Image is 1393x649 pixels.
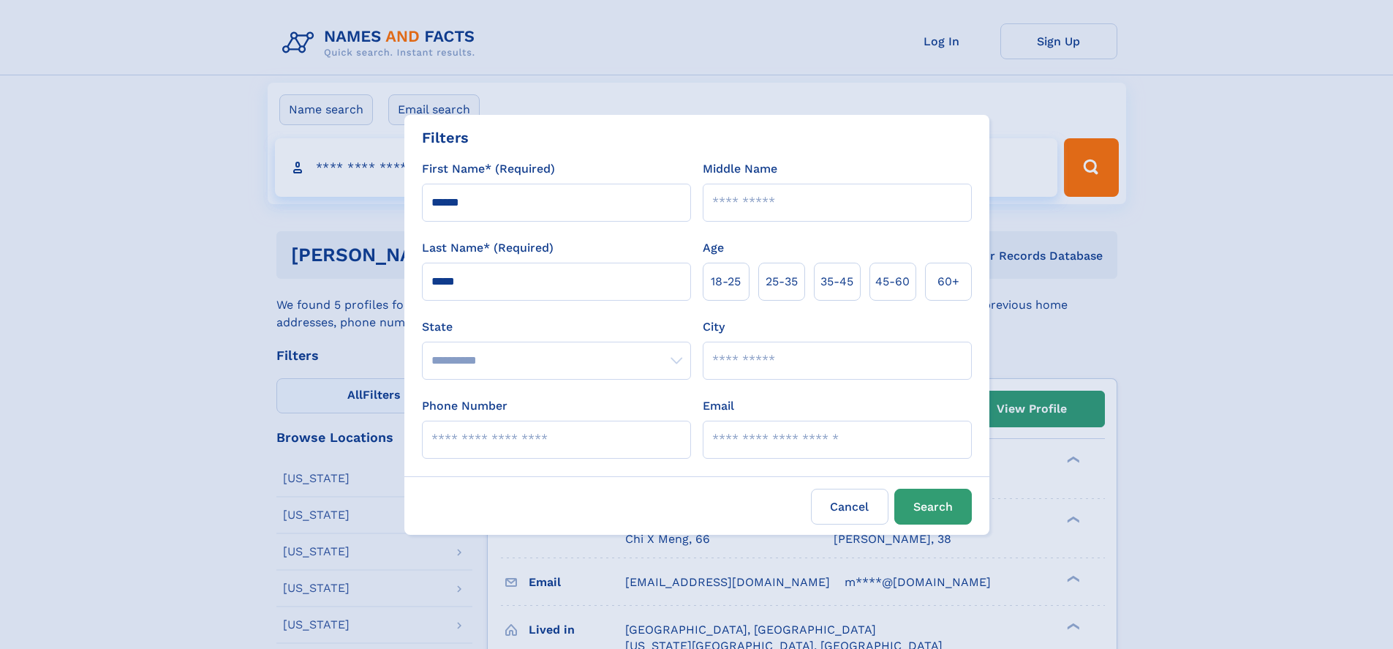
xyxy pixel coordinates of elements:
span: 60+ [937,273,959,290]
label: City [703,318,725,336]
label: Email [703,397,734,415]
span: 25‑35 [766,273,798,290]
span: 45‑60 [875,273,910,290]
label: Middle Name [703,160,777,178]
span: 35‑45 [820,273,853,290]
label: First Name* (Required) [422,160,555,178]
label: Cancel [811,489,888,525]
label: Phone Number [422,397,507,415]
label: Age [703,239,724,257]
button: Search [894,489,972,525]
label: State [422,318,691,336]
span: 18‑25 [711,273,741,290]
label: Last Name* (Required) [422,239,554,257]
div: Filters [422,127,469,149]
